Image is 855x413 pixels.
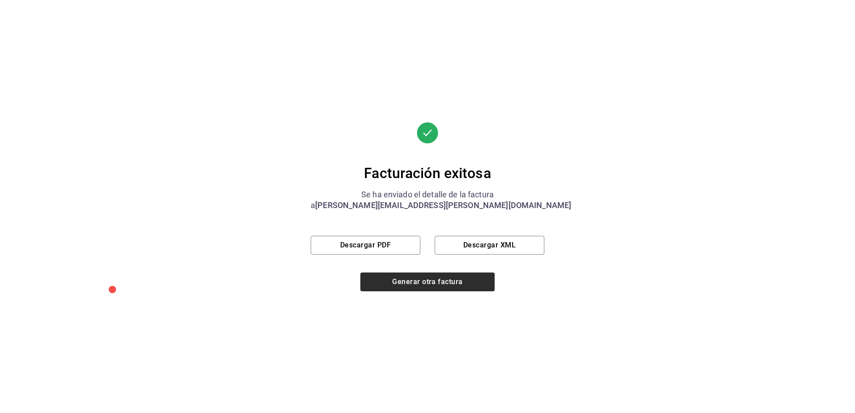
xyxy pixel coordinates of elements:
div: Facturación exitosa [311,164,544,182]
span: [PERSON_NAME][EMAIL_ADDRESS][PERSON_NAME][DOMAIN_NAME] [315,200,571,210]
div: Se ha enviado el detalle de la factura [311,189,544,200]
button: Descargar PDF [311,236,420,255]
div: a [311,200,544,211]
button: Generar otra factura [360,272,495,291]
button: Descargar XML [435,236,544,255]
